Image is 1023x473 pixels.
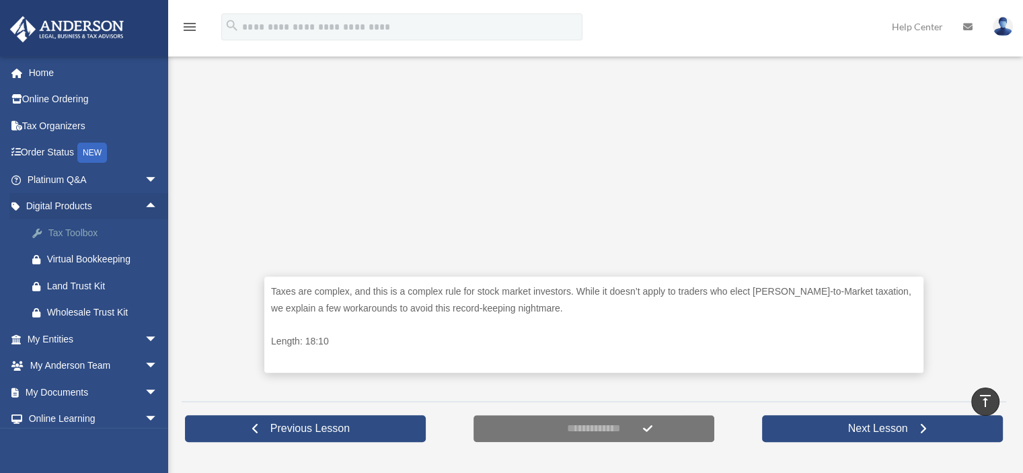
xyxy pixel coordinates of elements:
[19,246,178,273] a: Virtual Bookkeeping
[9,406,178,433] a: Online Learningarrow_drop_down
[762,415,1003,442] a: Next Lesson
[182,19,198,35] i: menu
[9,326,178,353] a: My Entitiesarrow_drop_down
[225,18,239,33] i: search
[271,283,917,316] p: Taxes are complex, and this is a complex rule for stock market investors. While it doesn’t apply ...
[145,326,172,353] span: arrow_drop_down
[145,193,172,221] span: arrow_drop_up
[19,272,178,299] a: Land Trust Kit
[993,17,1013,36] img: User Pic
[47,251,161,268] div: Virtual Bookkeeping
[9,379,178,406] a: My Documentsarrow_drop_down
[9,193,178,220] a: Digital Productsarrow_drop_up
[9,139,178,167] a: Order StatusNEW
[145,166,172,194] span: arrow_drop_down
[47,304,161,321] div: Wholesale Trust Kit
[9,59,178,86] a: Home
[6,16,128,42] img: Anderson Advisors Platinum Portal
[977,393,993,409] i: vertical_align_top
[77,143,107,163] div: NEW
[9,86,178,113] a: Online Ordering
[47,278,161,295] div: Land Trust Kit
[145,406,172,433] span: arrow_drop_down
[47,225,161,242] div: Tax Toolbox
[145,379,172,406] span: arrow_drop_down
[260,422,361,435] span: Previous Lesson
[19,299,178,326] a: Wholesale Trust Kit
[271,333,917,350] p: Length: 18:10
[971,388,999,416] a: vertical_align_top
[9,112,178,139] a: Tax Organizers
[9,353,178,379] a: My Anderson Teamarrow_drop_down
[837,422,919,435] span: Next Lesson
[145,353,172,380] span: arrow_drop_down
[182,24,198,35] a: menu
[9,166,178,193] a: Platinum Q&Aarrow_drop_down
[185,415,426,442] a: Previous Lesson
[19,219,178,246] a: Tax Toolbox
